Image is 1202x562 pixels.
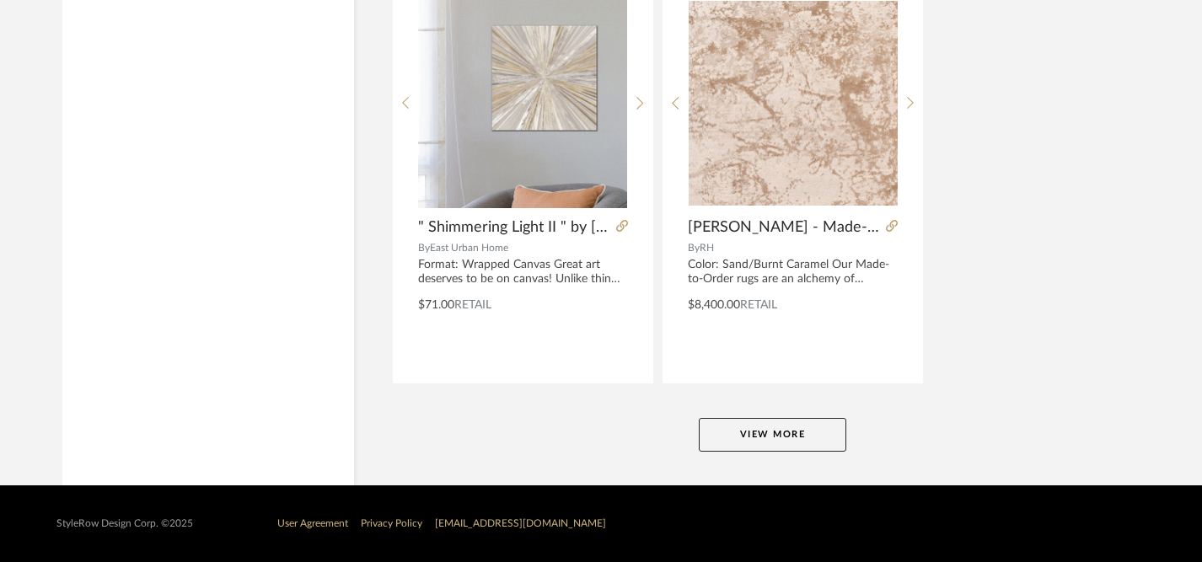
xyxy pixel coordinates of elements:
span: $71.00 [418,299,454,311]
span: RH [700,243,714,253]
span: $8,400.00 [688,299,740,311]
div: Color: Sand/Burnt Caramel Our Made-to-Order rugs are an alchemy of premium fibers, the individual... [688,258,898,286]
a: [EMAIL_ADDRESS][DOMAIN_NAME] [435,518,606,528]
div: StyleRow Design Corp. ©2025 [56,517,193,530]
button: View More [699,418,846,452]
a: User Agreement [277,518,348,528]
a: Privacy Policy [361,518,422,528]
span: By [418,243,430,253]
img: Pilar Rug - Made-to-Order - Round [689,1,898,205]
span: [PERSON_NAME] - Made-to-Order - Round [688,218,879,237]
span: Retail [454,299,491,311]
span: Retail [740,299,777,311]
span: East Urban Home [430,243,508,253]
span: By [688,243,700,253]
span: " Shimmering Light II " by [PERSON_NAME] [418,218,609,237]
div: Format: Wrapped Canvas Great art deserves to be on canvas! Unlike thin posters and paper prints, ... [418,258,628,286]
